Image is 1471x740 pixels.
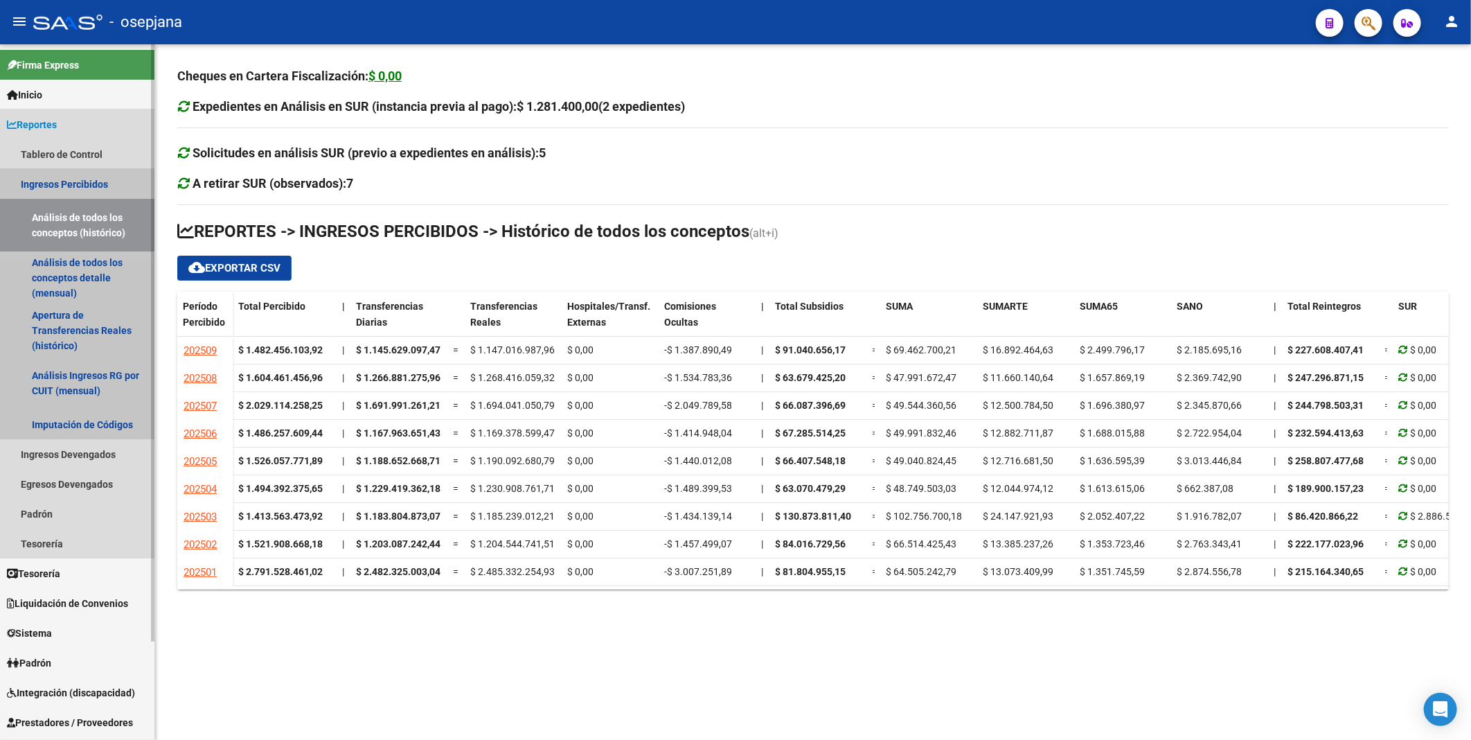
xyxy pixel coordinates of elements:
[1274,455,1276,466] span: |
[1274,428,1276,439] span: |
[1411,566,1437,577] span: $ 0,00
[1274,538,1276,549] span: |
[453,455,458,466] span: =
[886,428,956,439] span: $ 49.991.832,46
[1398,301,1417,312] span: SUR
[775,511,851,522] span: $ 130.873.811,40
[470,344,555,355] span: $ 1.147.016.987,96
[1177,428,1242,439] span: $ 2.722.954,04
[775,566,846,577] span: $ 81.804.955,15
[1268,292,1282,350] datatable-header-cell: |
[1411,455,1437,466] span: $ 0,00
[983,428,1053,439] span: $ 12.882.711,87
[761,483,763,494] span: |
[350,292,447,350] datatable-header-cell: Transferencias Diarias
[7,715,133,730] span: Prestadores / Proveedores
[1411,400,1437,411] span: $ 0,00
[983,538,1053,549] span: $ 13.385.237,26
[567,372,594,383] span: $ 0,00
[1177,538,1242,549] span: $ 2.763.343,41
[664,372,732,383] span: -$ 1.534.783,36
[188,262,280,274] span: Exportar CSV
[567,566,594,577] span: $ 0,00
[1274,511,1276,522] span: |
[567,455,594,466] span: $ 0,00
[238,400,323,411] strong: $ 2.029.114.258,25
[184,511,217,523] span: 202503
[886,483,956,494] span: $ 48.749.503,03
[664,301,716,328] span: Comisiones Ocultas
[983,511,1053,522] span: $ 24.147.921,93
[872,566,877,577] span: =
[983,400,1053,411] span: $ 12.500.784,50
[1177,400,1242,411] span: $ 2.345.870,66
[1443,13,1460,30] mat-icon: person
[1080,301,1118,312] span: SUMA65
[1287,400,1364,411] span: $ 244.798.503,31
[1384,428,1390,439] span: =
[775,428,846,439] span: $ 67.285.514,25
[567,301,650,328] span: Hospitales/Transf. Externas
[872,455,877,466] span: =
[7,655,51,671] span: Padrón
[342,344,344,355] span: |
[983,344,1053,355] span: $ 16.892.464,63
[470,483,555,494] span: $ 1.230.908.761,71
[886,400,956,411] span: $ 49.544.360,56
[983,566,1053,577] span: $ 13.073.409,99
[1287,455,1364,466] span: $ 258.807.477,68
[356,301,423,328] span: Transferencias Diarias
[517,97,686,116] div: $ 1.281.400,00(2 expedientes)
[1287,566,1364,577] span: $ 215.164.340,65
[356,400,440,411] span: $ 1.691.991.261,21
[886,301,913,312] span: SUMA
[1384,538,1390,549] span: =
[1080,344,1145,355] span: $ 2.499.796,17
[664,344,732,355] span: -$ 1.387.890,49
[342,511,344,522] span: |
[356,566,440,577] span: $ 2.482.325.003,04
[1177,344,1242,355] span: $ 2.185.695,16
[1384,400,1390,411] span: =
[664,538,732,549] span: -$ 1.457.499,07
[1411,344,1437,355] span: $ 0,00
[761,566,763,577] span: |
[356,372,440,383] span: $ 1.266.881.275,96
[886,344,956,355] span: $ 69.462.700,21
[342,483,344,494] span: |
[7,626,52,641] span: Sistema
[238,538,323,549] strong: $ 1.521.908.668,18
[886,372,956,383] span: $ 47.991.672,47
[1287,538,1364,549] span: $ 222.177.023,96
[7,685,135,701] span: Integración (discapacidad)
[238,301,305,312] span: Total Percibido
[1171,292,1268,350] datatable-header-cell: SANO
[177,222,749,241] span: REPORTES -> INGRESOS PERCIBIDOS -> Histórico de todos los conceptos
[880,292,977,350] datatable-header-cell: SUMA
[761,511,763,522] span: |
[453,538,458,549] span: =
[1384,483,1390,494] span: =
[233,292,337,350] datatable-header-cell: Total Percibido
[238,566,323,577] strong: $ 2.791.528.461,02
[761,455,763,466] span: |
[540,143,546,163] div: 5
[1080,372,1145,383] span: $ 1.657.869,19
[1177,511,1242,522] span: $ 1.916.782,07
[184,483,217,495] span: 202504
[664,428,732,439] span: -$ 1.414.948,04
[664,511,732,522] span: -$ 1.434.139,14
[761,428,763,439] span: |
[1274,344,1276,355] span: |
[1074,292,1171,350] datatable-header-cell: SUMA65
[659,292,756,350] datatable-header-cell: Comisiones Ocultas
[453,566,458,577] span: =
[775,344,846,355] span: $ 91.040.656,17
[1177,372,1242,383] span: $ 2.369.742,90
[342,566,344,577] span: |
[177,292,233,350] datatable-header-cell: Período Percibido
[872,344,877,355] span: =
[1177,566,1242,577] span: $ 2.874.556,78
[562,292,659,350] datatable-header-cell: Hospitales/Transf. Externas
[356,428,440,439] span: $ 1.167.963.651,43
